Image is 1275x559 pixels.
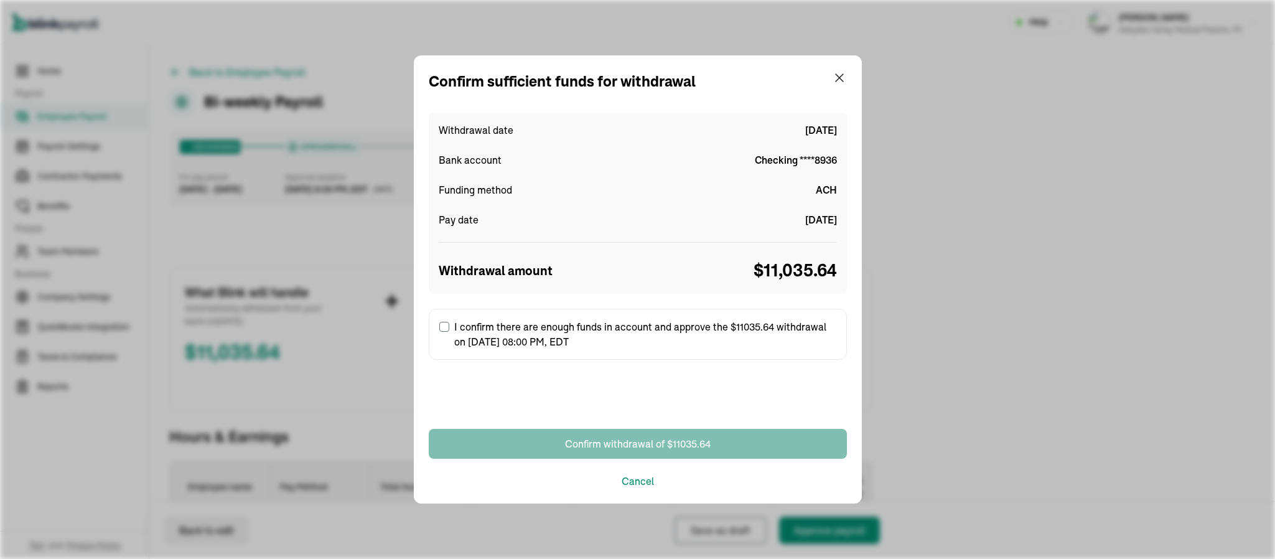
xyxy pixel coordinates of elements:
[754,258,837,284] span: $ 11,035.64
[805,212,837,227] span: [DATE]
[429,309,847,360] label: I confirm there are enough funds in account and approve the $11035.64 withdrawal on [DATE] 08:00 ...
[439,123,513,138] span: Withdrawal date
[429,429,847,459] button: Confirm withdrawal of $11035.64
[565,436,711,451] div: Confirm withdrawal of $11035.64
[439,182,512,197] span: Funding method
[805,123,837,138] span: [DATE]
[622,474,654,489] button: Cancel
[816,182,837,197] span: ACH
[439,153,502,167] span: Bank account
[429,70,696,93] div: Confirm sufficient funds for withdrawal
[439,261,553,280] span: Withdrawal amount
[439,212,479,227] span: Pay date
[439,322,449,332] input: I confirm there are enough funds in account and approve the $11035.64 withdrawal on [DATE] 08:00 ...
